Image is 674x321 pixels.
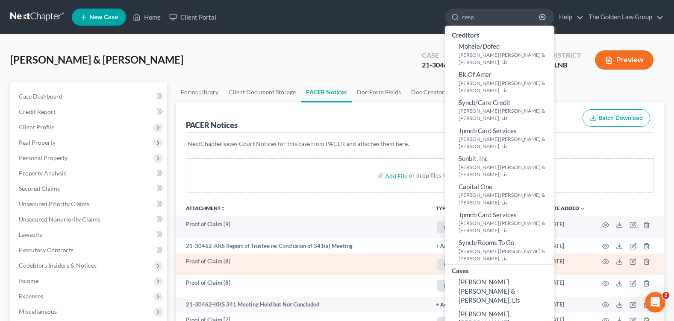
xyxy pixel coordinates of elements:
[19,93,62,100] span: Case Dashboard
[186,120,238,130] div: PACER Notices
[445,96,554,124] a: Syncb/Care Credit[PERSON_NAME] [PERSON_NAME] & [PERSON_NAME], Lis
[19,262,97,269] span: Codebtors Insiders & Notices
[445,29,554,40] div: Creditors
[19,169,66,177] span: Property Analysis
[436,301,485,309] a: + Add Tag
[436,279,485,293] a: Proof of Claim
[583,109,650,127] button: Batch Download
[19,216,100,223] span: Unsecured Nonpriority Claims
[19,231,42,238] span: Lawsuits
[459,163,552,178] small: [PERSON_NAME] [PERSON_NAME] & [PERSON_NAME], Lis
[10,53,183,66] span: [PERSON_NAME] & [PERSON_NAME]
[595,50,653,70] button: Preview
[459,42,500,50] span: Mohela/Dofed
[459,70,492,78] span: Bk Of Amer
[445,236,554,264] a: Syncb/Rooms To Go[PERSON_NAME] [PERSON_NAME] & [PERSON_NAME], Lis
[186,205,226,211] a: Attachmentunfold_more
[221,206,226,211] i: unfold_more
[445,180,554,208] a: Capital One[PERSON_NAME] [PERSON_NAME] & [PERSON_NAME], Lis
[165,9,221,25] a: Client Portal
[445,40,554,68] a: Mohela/Dofed[PERSON_NAME] [PERSON_NAME] & [PERSON_NAME], Lis
[437,222,483,233] span: Proof of Claim
[437,259,483,270] span: Proof of Claim
[459,155,488,162] span: Sunbit, Inc
[598,114,643,122] span: Batch Download
[406,82,450,102] a: Doc Creator
[12,104,167,120] a: Credit Report
[540,238,592,254] td: [DATE]
[12,166,167,181] a: Property Analysis
[540,275,592,297] td: [DATE]
[176,238,429,254] td: 21-30462-KKS Report of Trustee re: Conclusion of 341(a) Meeting
[547,205,585,211] a: Date Added expand_more
[422,60,451,70] div: 21-30462
[12,242,167,258] a: Executory Contracts
[436,242,485,250] a: + Add Tag
[445,265,554,275] div: Cases
[12,196,167,212] a: Unsecured Priority Claims
[437,280,483,292] span: Proof of Claim
[459,127,517,134] span: Jpmcb Card Services
[459,79,552,94] small: [PERSON_NAME] [PERSON_NAME] & [PERSON_NAME], Lis
[19,123,54,131] span: Client Profile
[459,278,520,304] span: [PERSON_NAME] [PERSON_NAME] & [PERSON_NAME], Lis
[19,185,60,192] span: Secured Claims
[459,99,511,106] span: Syncb/Care Credit
[459,211,517,219] span: Jpmcb Card Services
[409,171,454,180] div: or drop files here
[436,244,462,249] button: + Add Tag
[459,51,552,66] small: [PERSON_NAME] [PERSON_NAME] & [PERSON_NAME], Lis
[459,248,552,262] small: [PERSON_NAME] [PERSON_NAME] & [PERSON_NAME], Lis
[224,82,301,102] a: Client Document Storage
[188,140,652,148] p: NextChapter saves Court Notices for this case from PACER and attaches them here.
[12,212,167,227] a: Unsecured Nonpriority Claims
[352,82,406,102] a: Doc Form Fields
[459,135,552,150] small: [PERSON_NAME] [PERSON_NAME] & [PERSON_NAME], Lis
[445,208,554,236] a: Jpmcb Card Services[PERSON_NAME] [PERSON_NAME] & [PERSON_NAME], Lis
[459,239,514,246] span: Syncb/Rooms To Go
[540,297,592,312] td: [DATE]
[580,206,585,211] i: expand_more
[462,9,540,25] input: Search by name...
[129,9,165,25] a: Home
[176,216,429,238] td: Proof of Claim [9]
[459,107,552,122] small: [PERSON_NAME] [PERSON_NAME] & [PERSON_NAME], Lis
[301,82,352,102] a: PACER Notices
[436,220,485,234] a: Proof of Claim
[436,257,485,271] a: Proof of Claim
[19,108,56,115] span: Credit Report
[176,82,224,102] a: Forms Library
[89,14,118,20] span: New Case
[19,292,43,300] span: Expenses
[459,219,552,234] small: [PERSON_NAME] [PERSON_NAME] & [PERSON_NAME], Lis
[645,292,665,312] iframe: Intercom live chat
[19,308,57,315] span: Miscellaneous
[459,191,552,206] small: [PERSON_NAME] [PERSON_NAME] & [PERSON_NAME], Lis
[445,68,554,96] a: Bk Of Amer[PERSON_NAME] [PERSON_NAME] & [PERSON_NAME], Lis
[19,154,68,161] span: Personal Property
[12,181,167,196] a: Secured Claims
[540,254,592,275] td: [DATE]
[459,183,492,190] span: Capital One
[550,50,581,60] div: District
[550,60,581,70] div: FLNB
[555,9,583,25] a: Help
[445,152,554,180] a: Sunbit, Inc[PERSON_NAME] [PERSON_NAME] & [PERSON_NAME], Lis
[436,302,462,308] button: + Add Tag
[176,254,429,275] td: Proof of Claim [8]
[584,9,663,25] a: The Golden Law Group
[176,297,429,312] td: 21-30462-KKS 341 Meeting Held but Not Concluded
[445,124,554,152] a: Jpmcb Card Services[PERSON_NAME] [PERSON_NAME] & [PERSON_NAME], Lis
[12,227,167,242] a: Lawsuits
[19,277,38,284] span: Income
[19,139,56,146] span: Real Property
[540,216,592,238] td: [DATE]
[436,206,453,211] button: TYPEunfold_more
[422,50,451,60] div: Case
[19,200,89,207] span: Unsecured Priority Claims
[12,89,167,104] a: Case Dashboard
[445,275,554,307] a: [PERSON_NAME] [PERSON_NAME] & [PERSON_NAME], Lis
[662,292,669,299] span: 2
[19,246,74,254] span: Executory Contracts
[176,275,429,297] td: Proof of Claim [8]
